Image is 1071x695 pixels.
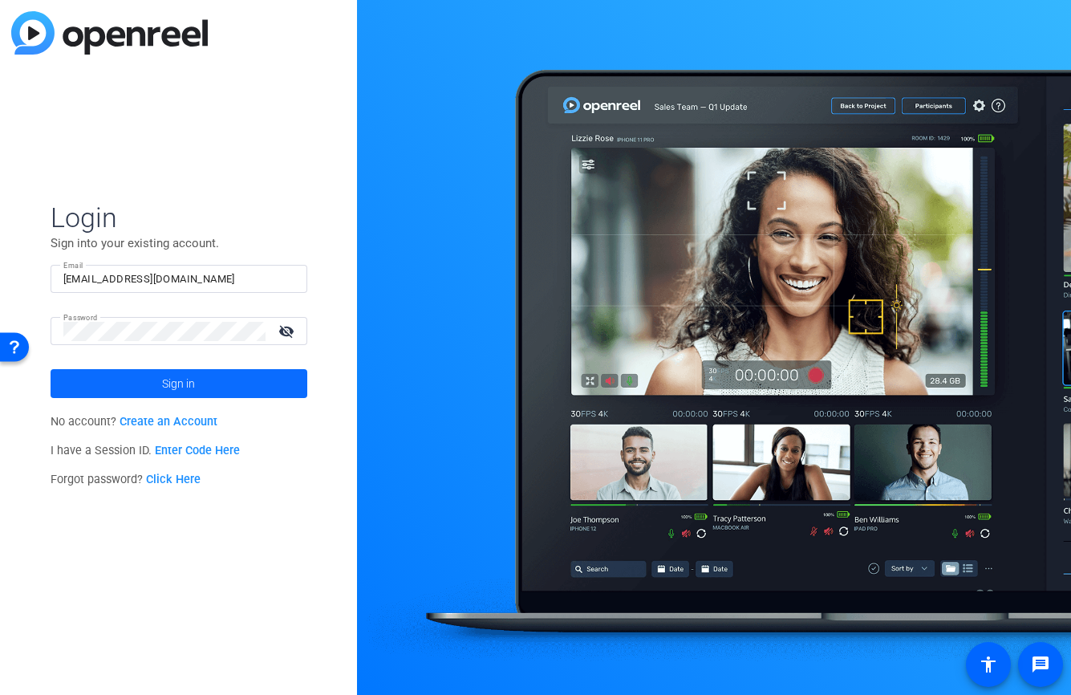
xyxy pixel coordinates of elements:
span: Forgot password? [51,473,201,486]
mat-label: Password [63,313,98,322]
a: Click Here [146,473,201,486]
span: No account? [51,415,218,429]
mat-label: Email [63,261,83,270]
img: blue-gradient.svg [11,11,208,55]
span: Sign in [162,364,195,404]
p: Sign into your existing account. [51,234,307,252]
a: Create an Account [120,415,217,429]
mat-icon: accessibility [979,655,998,674]
span: Login [51,201,307,234]
input: Enter Email Address [63,270,294,289]
button: Sign in [51,369,307,398]
span: I have a Session ID. [51,444,241,457]
mat-icon: visibility_off [269,319,307,343]
mat-icon: message [1031,655,1050,674]
a: Enter Code Here [155,444,240,457]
